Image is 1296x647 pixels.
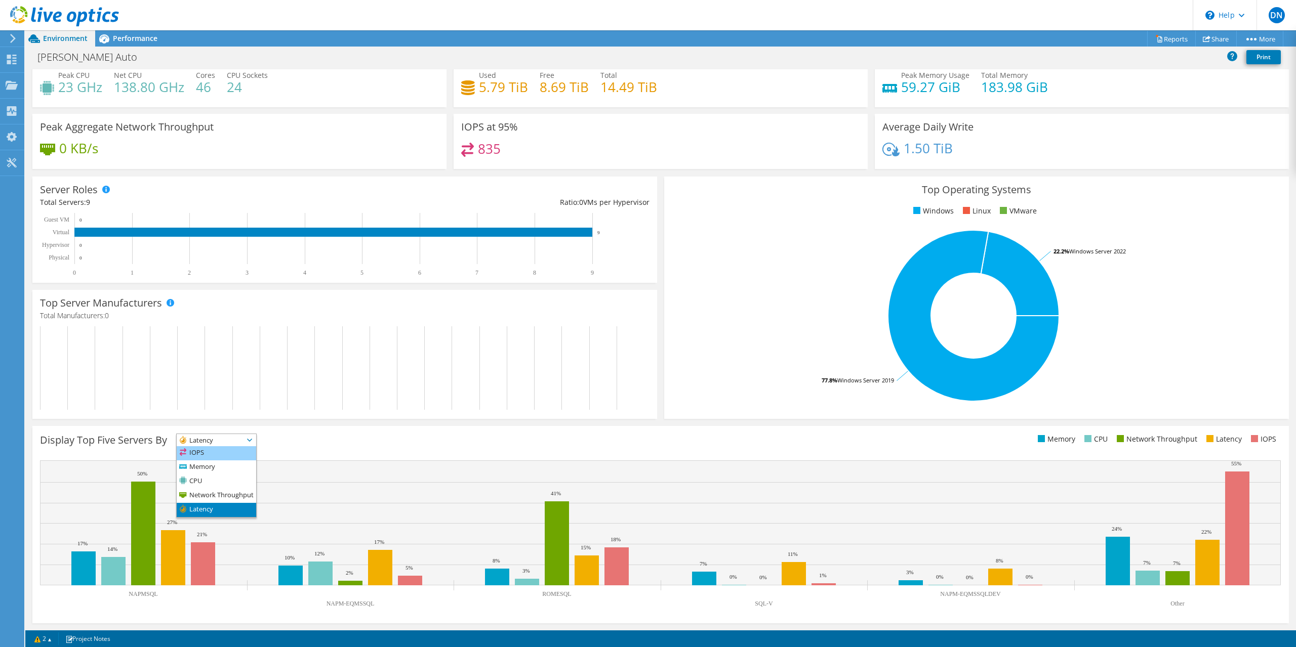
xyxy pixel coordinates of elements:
[1143,559,1151,566] text: 7%
[79,243,82,248] text: 0
[246,269,249,276] text: 3
[700,560,707,567] text: 7%
[960,205,991,217] li: Linux
[107,546,117,552] text: 14%
[197,531,207,537] text: 21%
[285,554,295,560] text: 10%
[314,550,325,556] text: 12%
[759,574,767,580] text: 0%
[77,540,88,546] text: 17%
[418,269,421,276] text: 6
[837,376,894,384] tspan: Windows Server 2019
[597,230,600,235] text: 9
[129,590,157,597] text: NAPMSQL
[493,557,500,564] text: 8%
[177,475,256,489] li: CPU
[479,70,496,80] span: Used
[43,33,88,43] span: Environment
[1112,526,1122,532] text: 24%
[1054,247,1069,255] tspan: 22.2%
[227,81,268,93] h4: 24
[177,503,256,517] li: Latency
[1205,11,1214,20] svg: \n
[940,590,1001,597] text: NAPM-EQMSSQLDEV
[40,184,98,195] h3: Server Roles
[44,216,69,223] text: Guest VM
[997,205,1037,217] li: VMware
[196,81,215,93] h4: 46
[1231,460,1241,466] text: 55%
[137,470,147,477] text: 50%
[904,143,953,154] h4: 1.50 TiB
[551,490,561,496] text: 41%
[227,70,268,80] span: CPU Sockets
[996,557,1003,564] text: 8%
[822,376,837,384] tspan: 77.8%
[360,269,363,276] text: 5
[49,254,69,261] text: Physical
[1082,434,1108,445] li: CPU
[788,551,798,557] text: 11%
[58,81,102,93] h4: 23 GHz
[755,600,773,607] text: SQL-V
[672,184,1281,195] h3: Top Operating Systems
[167,519,177,525] text: 27%
[59,143,98,154] h4: 0 KB/s
[1236,31,1283,47] a: More
[79,218,82,223] text: 0
[901,81,969,93] h4: 59.27 GiB
[730,574,737,580] text: 0%
[177,434,244,446] span: Latency
[1114,434,1197,445] li: Network Throughput
[327,600,375,607] text: NAPM-EQMSSQL
[981,70,1028,80] span: Total Memory
[1195,31,1237,47] a: Share
[114,81,184,93] h4: 138.80 GHz
[981,81,1048,93] h4: 183.98 GiB
[113,33,157,43] span: Performance
[1147,31,1196,47] a: Reports
[177,460,256,475] li: Memory
[1204,434,1242,445] li: Latency
[79,255,82,261] text: 0
[1069,247,1126,255] tspan: Windows Server 2022
[73,269,76,276] text: 0
[33,52,153,63] h1: [PERSON_NAME] Auto
[1269,7,1285,23] span: DN
[345,197,650,208] div: Ratio: VMs per Hypervisor
[1035,434,1075,445] li: Memory
[819,572,827,578] text: 1%
[42,241,69,248] text: Hypervisor
[478,143,501,154] h4: 835
[374,539,384,545] text: 17%
[406,565,413,571] text: 5%
[114,70,142,80] span: Net CPU
[40,121,214,133] h3: Peak Aggregate Network Throughput
[936,574,944,580] text: 0%
[1201,529,1211,535] text: 22%
[579,197,583,207] span: 0
[40,297,162,309] h3: Top Server Manufacturers
[533,269,536,276] text: 8
[479,81,528,93] h4: 5.79 TiB
[105,311,109,320] span: 0
[600,70,617,80] span: Total
[188,269,191,276] text: 2
[27,632,59,645] a: 2
[1026,574,1033,580] text: 0%
[346,570,353,576] text: 2%
[86,197,90,207] span: 9
[40,197,345,208] div: Total Servers:
[1246,50,1281,64] a: Print
[882,121,974,133] h3: Average Daily Write
[58,632,117,645] a: Project Notes
[591,269,594,276] text: 9
[177,446,256,460] li: IOPS
[475,269,478,276] text: 7
[581,544,591,550] text: 15%
[40,310,650,321] h4: Total Manufacturers:
[542,590,571,597] text: ROMESQL
[600,81,657,93] h4: 14.49 TiB
[911,205,954,217] li: Windows
[611,536,621,542] text: 18%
